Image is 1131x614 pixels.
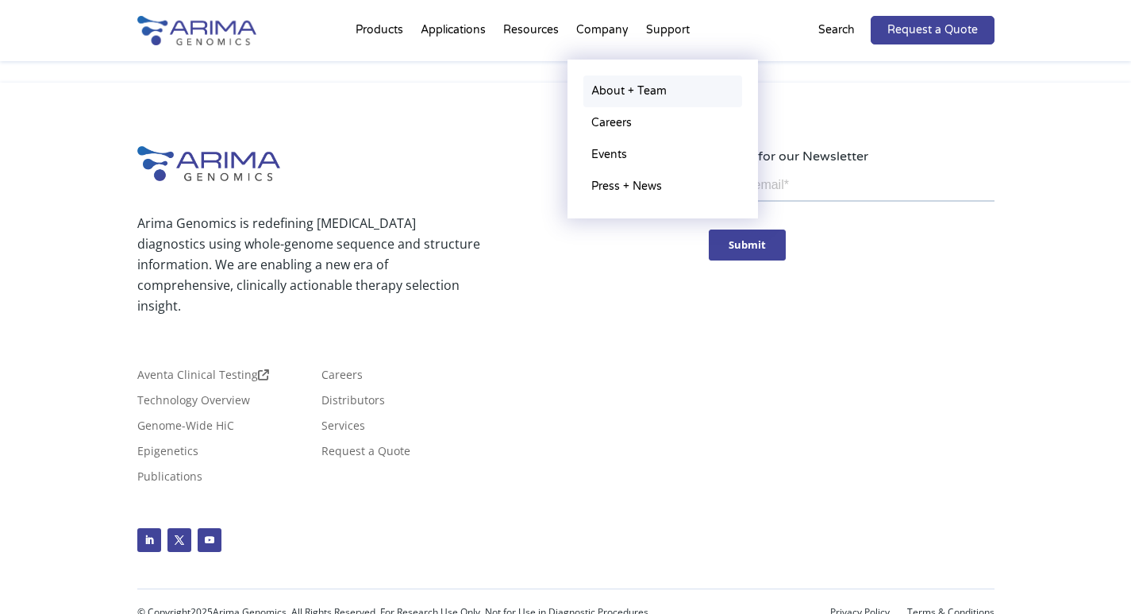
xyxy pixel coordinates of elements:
[583,75,742,107] a: About + Team
[871,16,994,44] a: Request a Quote
[321,446,410,463] a: Request a Quote
[137,213,480,316] p: Arima Genomics is redefining [MEDICAL_DATA] diagnostics using whole-genome sequence and structure...
[137,420,234,438] a: Genome-Wide HiC
[167,528,191,552] a: Follow on X
[198,528,221,552] a: Follow on Youtube
[1052,538,1131,614] iframe: Chat Widget
[137,471,202,488] a: Publications
[709,146,994,167] p: Sign up for our Newsletter
[583,139,742,171] a: Events
[137,369,269,387] a: Aventa Clinical Testing
[583,107,742,139] a: Careers
[818,20,855,41] p: Search
[321,420,365,438] a: Services
[137,528,161,552] a: Follow on LinkedIn
[321,395,385,412] a: Distributors
[137,16,256,45] img: Arima-Genomics-logo
[137,395,250,412] a: Technology Overview
[137,446,198,463] a: Epigenetics
[137,146,280,181] img: Arima-Genomics-logo
[709,167,994,288] iframe: Form 0
[321,369,363,387] a: Careers
[583,171,742,203] a: Press + News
